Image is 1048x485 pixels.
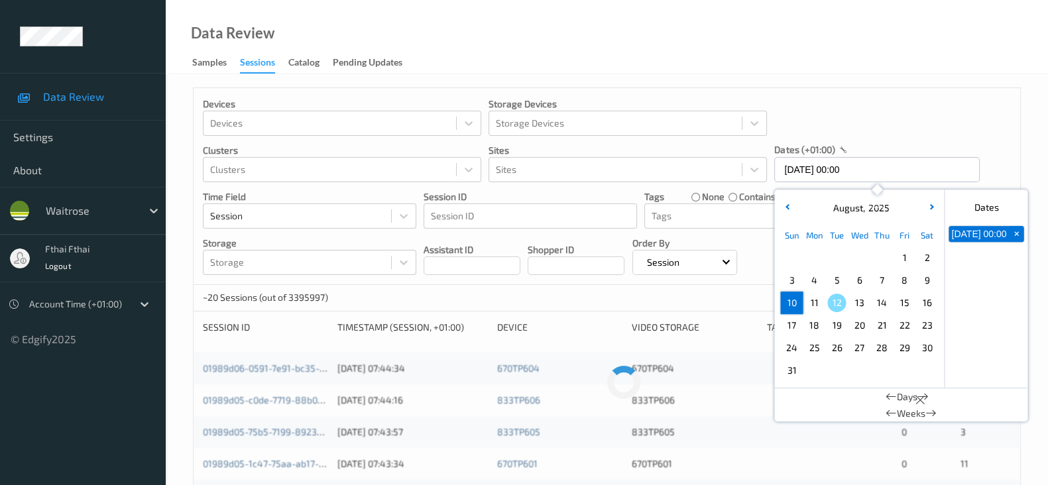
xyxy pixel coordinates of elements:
div: , [829,201,889,215]
label: contains any [739,190,793,203]
p: ~20 Sessions (out of 3395997) [203,291,328,304]
div: Choose Saturday August 23 of 2025 [915,314,938,337]
span: 19 [827,316,846,335]
div: Wed [848,224,870,246]
span: 7 [872,271,891,290]
span: 15 [895,294,913,312]
div: Choose Tuesday August 05 of 2025 [825,269,848,292]
div: Choose Thursday August 28 of 2025 [870,337,893,359]
div: Choose Tuesday July 29 of 2025 [825,246,848,269]
span: 21 [872,316,891,335]
div: Choose Tuesday August 19 of 2025 [825,314,848,337]
a: 670TP604 [497,362,540,374]
button: [DATE] 00:00 [949,226,1009,242]
p: Session [642,256,684,269]
div: Choose Wednesday July 30 of 2025 [848,246,870,269]
div: Choose Monday July 28 of 2025 [803,246,825,269]
div: Choose Monday August 25 of 2025 [803,337,825,359]
div: Choose Friday August 22 of 2025 [893,314,915,337]
div: Tue [825,224,848,246]
div: Choose Friday September 05 of 2025 [893,359,915,382]
span: 16 [917,294,936,312]
div: [DATE] 07:44:16 [337,394,488,407]
span: 1 [895,248,913,267]
a: Pending Updates [333,54,416,72]
div: Choose Saturday August 09 of 2025 [915,269,938,292]
span: Days [897,390,917,404]
span: Weeks [897,407,925,420]
div: 833TP606 [632,394,757,407]
div: Choose Thursday August 14 of 2025 [870,292,893,314]
div: Choose Tuesday August 12 of 2025 [825,292,848,314]
span: 11 [961,458,968,469]
div: Choose Tuesday September 02 of 2025 [825,359,848,382]
a: 01989d05-1c47-75aa-ab17-d963243a85a3 [203,458,384,469]
span: 25 [805,339,823,357]
span: 3 [782,271,801,290]
div: Choose Wednesday August 06 of 2025 [848,269,870,292]
div: Fri [893,224,915,246]
div: Choose Sunday August 10 of 2025 [780,292,803,314]
div: Choose Wednesday August 27 of 2025 [848,337,870,359]
p: Time Field [203,190,416,203]
span: 22 [895,316,913,335]
p: Clusters [203,144,481,157]
span: 8 [895,271,913,290]
span: 2025 [864,202,889,213]
div: Choose Wednesday August 20 of 2025 [848,314,870,337]
span: August [829,202,862,213]
div: 833TP605 [632,425,757,439]
div: Choose Sunday July 27 of 2025 [780,246,803,269]
div: Timestamp (Session, +01:00) [337,321,488,334]
div: Choose Sunday August 24 of 2025 [780,337,803,359]
span: 26 [827,339,846,357]
p: Storage Devices [489,97,767,111]
div: Video Storage [632,321,757,334]
div: Sessions [240,56,275,74]
span: + [1010,227,1023,241]
div: Tags [767,321,892,334]
span: 11 [805,294,823,312]
span: 18 [805,316,823,335]
span: 29 [895,339,913,357]
a: 833TP605 [497,426,540,437]
p: Assistant ID [424,243,520,256]
div: Choose Thursday August 21 of 2025 [870,314,893,337]
div: Choose Monday August 18 of 2025 [803,314,825,337]
div: Choose Wednesday September 03 of 2025 [848,359,870,382]
div: Samples [192,56,227,72]
div: [DATE] 07:43:57 [337,425,488,439]
span: 6 [850,271,868,290]
div: Choose Thursday July 31 of 2025 [870,246,893,269]
button: + [1009,226,1023,242]
div: Device [497,321,622,334]
span: 23 [917,316,936,335]
span: 30 [917,339,936,357]
span: 14 [872,294,891,312]
div: Pending Updates [333,56,402,72]
div: Thu [870,224,893,246]
div: Choose Saturday September 06 of 2025 [915,359,938,382]
span: 5 [827,271,846,290]
div: Choose Thursday September 04 of 2025 [870,359,893,382]
a: 833TP606 [497,394,540,405]
div: Choose Tuesday August 26 of 2025 [825,337,848,359]
span: 0 [902,426,907,437]
span: 27 [850,339,868,357]
a: Samples [192,54,240,72]
div: Choose Friday August 01 of 2025 [893,246,915,269]
div: Dates [945,195,1027,220]
div: Choose Wednesday August 13 of 2025 [848,292,870,314]
p: Session ID [424,190,637,203]
div: Choose Monday August 11 of 2025 [803,292,825,314]
div: Choose Sunday August 03 of 2025 [780,269,803,292]
a: 01989d06-0591-7e91-bc35-e0d21db91c24 [203,362,380,374]
span: 4 [805,271,823,290]
div: Session ID [203,321,328,334]
span: 28 [872,339,891,357]
div: Catalog [288,56,320,72]
p: Order By [632,237,737,250]
div: 670TP604 [632,362,757,375]
span: 17 [782,316,801,335]
div: 670TP601 [632,457,757,470]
